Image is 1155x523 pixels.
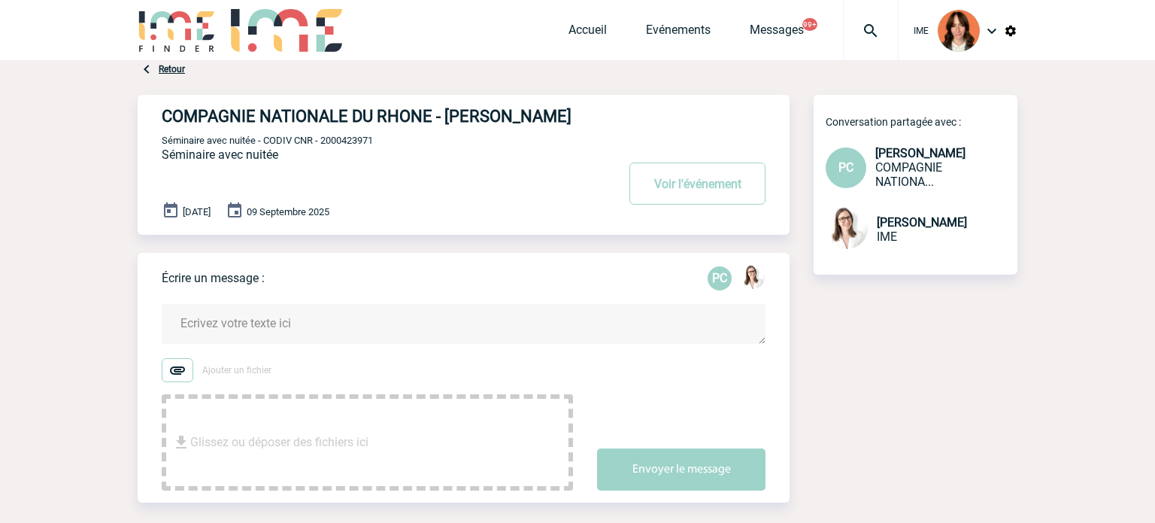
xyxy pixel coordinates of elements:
a: Accueil [568,23,607,44]
span: [PERSON_NAME] [877,215,967,230]
p: PC [708,266,732,290]
span: 09 Septembre 2025 [247,206,329,217]
span: [PERSON_NAME] [875,146,966,160]
span: IME [877,230,897,244]
p: Écrire un message : [162,271,265,285]
button: 99+ [802,18,817,31]
h4: COMPAGNIE NATIONALE DU RHONE - [PERSON_NAME] [162,107,571,126]
span: COMPAGNIE NATIONALE DU RHONE [875,160,942,189]
button: Envoyer le message [597,449,765,491]
span: [DATE] [183,206,211,217]
img: 122719-0.jpg [826,207,868,249]
div: Pascale COMPERE [708,266,732,290]
img: 94396-2.png [938,10,980,52]
a: Retour [159,64,185,74]
span: PC [838,160,853,175]
a: Messages [750,23,804,44]
span: Séminaire avec nuitée [162,147,278,162]
div: Bérengère LEMONNIER [741,265,765,292]
img: 122719-0.jpg [741,265,765,289]
img: IME-Finder [138,9,216,52]
button: Voir l'événement [629,163,765,205]
span: Séminaire avec nuitée - CODIV CNR - 2000423971 [162,135,373,146]
span: IME [914,26,929,36]
span: Glissez ou déposer des fichiers ici [190,405,368,480]
p: Conversation partagée avec : [826,116,1017,128]
span: Ajouter un fichier [202,365,271,376]
img: file_download.svg [172,433,190,452]
a: Evénements [646,23,711,44]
